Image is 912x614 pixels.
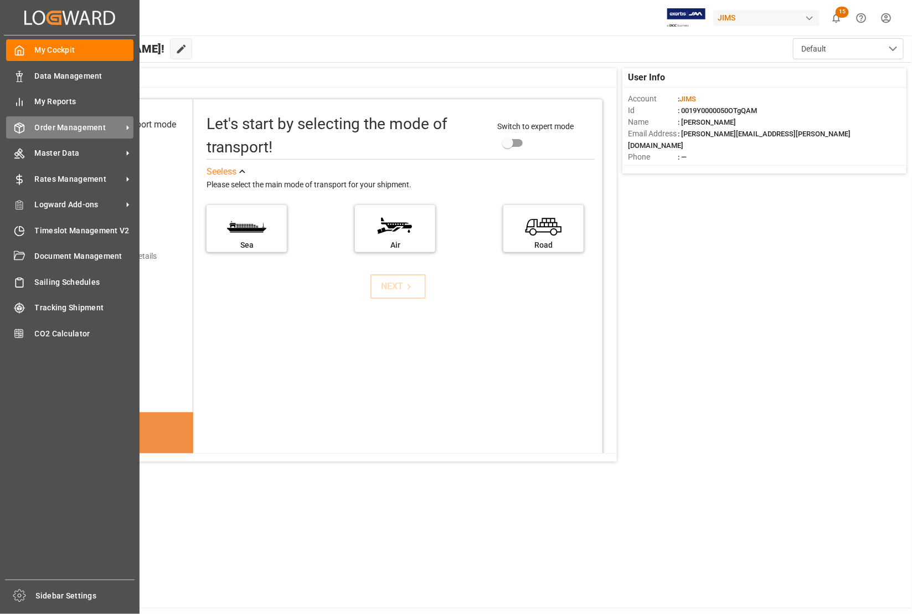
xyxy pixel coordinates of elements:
[6,323,133,344] a: CO2 Calculator
[381,280,415,293] div: NEXT
[628,105,678,116] span: Id
[207,112,486,159] div: Let's start by selecting the mode of transport!
[6,245,133,267] a: Document Management
[497,122,574,131] span: Switch to expert mode
[6,297,133,319] a: Tracking Shipment
[6,219,133,241] a: Timeslot Management V2
[360,239,430,251] div: Air
[678,95,696,103] span: :
[679,95,696,103] span: JIMS
[801,43,826,55] span: Default
[35,277,134,288] span: Sailing Schedules
[793,38,904,59] button: open menu
[35,147,122,159] span: Master Data
[35,96,134,108] span: My Reports
[35,199,122,211] span: Logward Add-ons
[6,271,133,293] a: Sailing Schedules
[628,130,851,150] span: : [PERSON_NAME][EMAIL_ADDRESS][PERSON_NAME][DOMAIN_NAME]
[35,44,134,56] span: My Cockpit
[35,225,134,237] span: Timeslot Management V2
[678,118,736,126] span: : [PERSON_NAME]
[207,165,236,178] div: See less
[36,590,135,602] span: Sidebar Settings
[90,118,176,131] div: Select transport mode
[678,106,757,115] span: : 0019Y0000050OTgQAM
[6,39,133,61] a: My Cockpit
[212,239,281,251] div: Sea
[35,302,134,314] span: Tracking Shipment
[6,91,133,112] a: My Reports
[628,93,678,105] span: Account
[836,7,849,18] span: 15
[628,71,665,84] span: User Info
[628,116,678,128] span: Name
[678,165,705,173] span: : Shipper
[713,10,820,26] div: JIMS
[35,173,122,185] span: Rates Management
[628,151,678,163] span: Phone
[628,128,678,140] span: Email Address
[667,8,705,28] img: Exertis%20JAM%20-%20Email%20Logo.jpg_1722504956.jpg
[509,239,578,251] div: Road
[35,122,122,134] span: Order Management
[6,65,133,86] a: Data Management
[35,250,134,262] span: Document Management
[824,6,849,30] button: show 15 new notifications
[849,6,874,30] button: Help Center
[678,153,687,161] span: : —
[628,163,678,175] span: Account Type
[35,328,134,340] span: CO2 Calculator
[35,70,134,82] span: Data Management
[713,7,824,28] button: JIMS
[370,274,426,299] button: NEXT
[207,178,595,192] div: Please select the main mode of transport for your shipment.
